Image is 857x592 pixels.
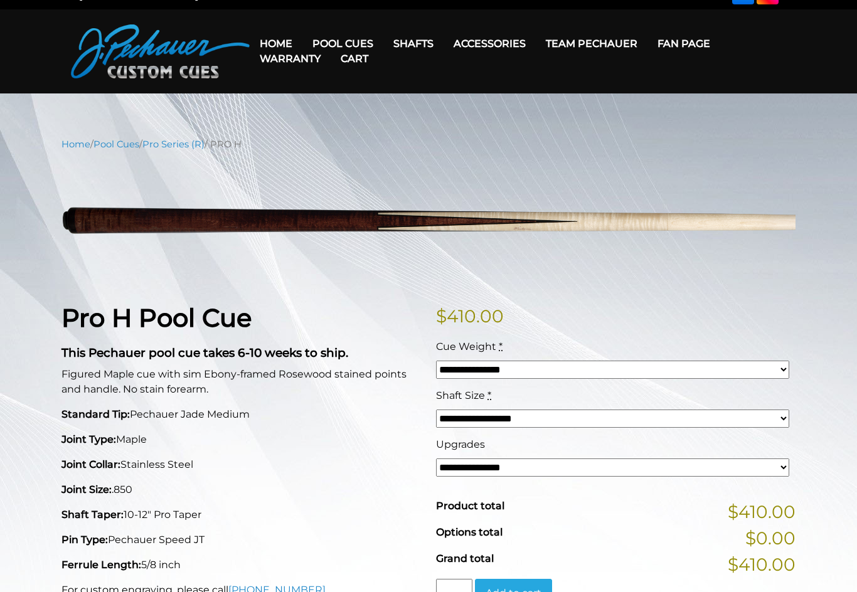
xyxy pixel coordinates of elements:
span: Cue Weight [436,341,496,353]
strong: Pin Type: [61,534,108,546]
a: Home [61,139,90,151]
a: Pool Cues [93,139,139,151]
p: Pechauer Jade Medium [61,408,421,423]
abbr: required [499,341,503,353]
p: Pechauer Speed JT [61,533,421,548]
span: Product total [436,500,504,512]
a: Fan Page [647,28,720,60]
a: Pool Cues [302,28,383,60]
a: Team Pechauer [536,28,647,60]
a: Cart [331,43,378,75]
span: Shaft Size [436,390,485,402]
span: Grand total [436,553,494,565]
p: Figured Maple cue with sim Ebony-framed Rosewood stained points and handle. No stain forearm. [61,367,421,398]
a: Pro Series (R) [142,139,205,151]
strong: Pro H Pool Cue [61,303,252,334]
strong: Joint Size: [61,484,112,496]
p: Stainless Steel [61,458,421,473]
span: Upgrades [436,439,485,451]
nav: Breadcrumb [61,138,796,152]
a: Warranty [250,43,331,75]
span: $0.00 [745,526,796,552]
span: $410.00 [728,552,796,578]
span: Options total [436,527,503,539]
a: Shafts [383,28,444,60]
a: Accessories [444,28,536,60]
strong: Joint Type: [61,434,116,446]
abbr: required [487,390,491,402]
p: Maple [61,433,421,448]
p: 10-12" Pro Taper [61,508,421,523]
strong: Joint Collar: [61,459,120,471]
strong: Standard Tip: [61,409,130,421]
p: 5/8 inch [61,558,421,573]
a: Home [250,28,302,60]
bdi: 410.00 [436,306,504,327]
img: PRO-H.png [61,161,796,283]
strong: This Pechauer pool cue takes 6-10 weeks to ship. [61,346,348,361]
img: Pechauer Custom Cues [71,25,250,79]
span: $410.00 [728,499,796,526]
strong: Shaft Taper: [61,509,124,521]
p: .850 [61,483,421,498]
strong: Ferrule Length: [61,559,141,571]
span: $ [436,306,447,327]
